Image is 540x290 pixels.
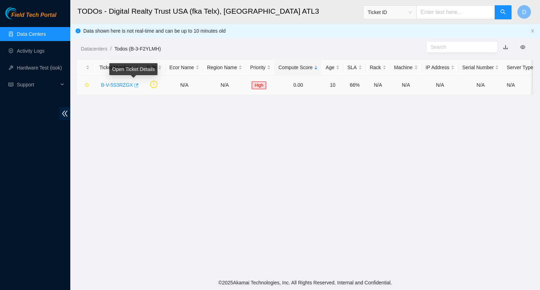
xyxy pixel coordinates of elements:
[366,75,390,95] td: N/A
[498,41,513,53] button: download
[101,82,133,88] a: B-V-5S3RZGX
[84,83,89,88] span: star
[458,75,503,95] td: N/A
[368,7,412,18] span: Ticket ID
[422,75,458,95] td: N/A
[517,5,531,19] button: D
[416,5,495,19] input: Enter text here...
[150,81,157,88] span: exclamation-circle
[17,31,46,37] a: Data Centers
[17,48,45,54] a: Activity Logs
[109,63,157,75] div: Open Ticket Details
[166,75,203,95] td: N/A
[8,82,13,87] span: read
[110,46,111,52] span: /
[275,75,322,95] td: 0.00
[500,9,506,16] span: search
[520,45,525,50] span: eye
[11,12,56,19] span: Field Tech Portal
[322,75,343,95] td: 10
[59,107,70,120] span: double-left
[343,75,366,95] td: 66%
[81,46,107,52] a: Datacenters
[5,13,56,22] a: Akamai TechnologiesField Tech Portal
[114,46,161,52] a: Todos (B-3-F2YLMH)
[5,7,36,19] img: Akamai Technologies
[431,43,488,51] input: Search
[531,29,535,33] button: close
[503,44,508,50] a: download
[81,79,90,91] button: star
[17,65,62,71] a: Hardware Test (isok)
[70,275,540,290] footer: © 2025 Akamai Technologies, Inc. All Rights Reserved. Internal and Confidential.
[390,75,422,95] td: N/A
[17,78,58,92] span: Support
[495,5,512,19] button: search
[203,75,246,95] td: N/A
[252,81,266,89] span: High
[522,8,526,17] span: D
